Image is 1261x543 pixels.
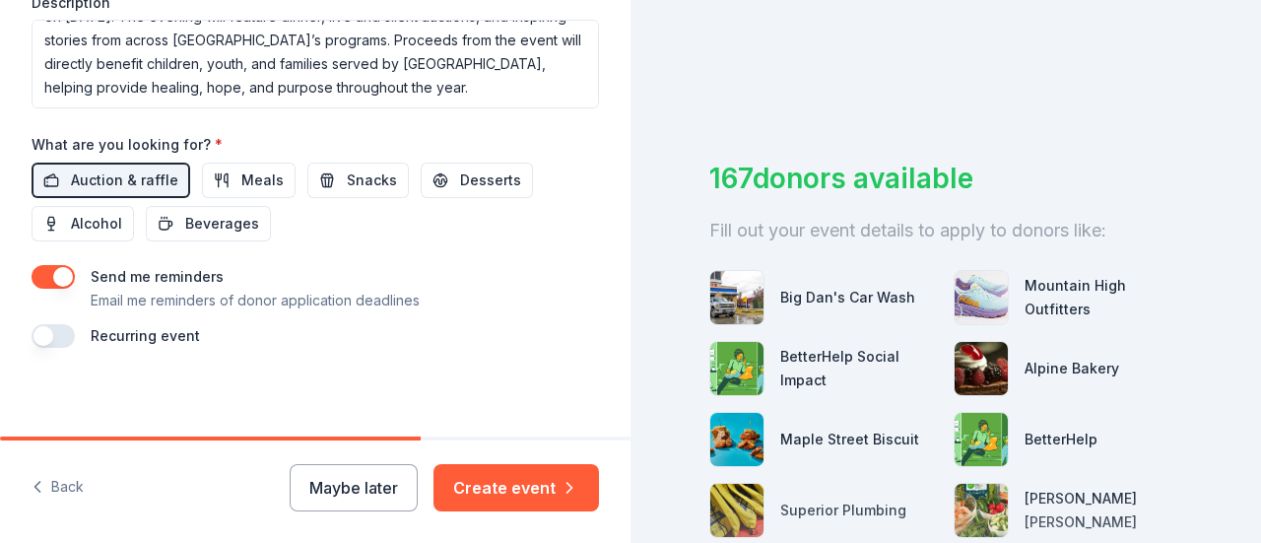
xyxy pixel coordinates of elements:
div: Mountain High Outfitters [1025,274,1182,321]
img: photo for Mountain High Outfitters [955,271,1008,324]
span: Desserts [460,169,521,192]
button: Desserts [421,163,533,198]
img: photo for Big Dan's Car Wash [710,271,763,324]
img: photo for BetterHelp [955,413,1008,466]
span: Alcohol [71,212,122,236]
button: Create event [433,464,599,511]
div: Alpine Bakery [1025,357,1119,380]
span: Auction & raffle [71,169,178,192]
label: Send me reminders [91,268,224,285]
img: photo for Maple Street Biscuit [710,413,763,466]
span: Meals [241,169,284,192]
button: Meals [202,163,296,198]
div: 167 donors available [709,158,1182,199]
div: BetterHelp Social Impact [780,345,938,392]
div: Big Dan's Car Wash [780,286,915,309]
button: Snacks [307,163,409,198]
button: Alcohol [32,206,134,241]
label: What are you looking for? [32,135,223,155]
label: Recurring event [91,327,200,344]
span: Snacks [347,169,397,192]
textarea: Christmas with Goshen is our annual holiday celebration and fundraising gala held on [DATE]. The ... [32,20,599,108]
button: Auction & raffle [32,163,190,198]
button: Back [32,467,84,509]
img: photo for Alpine Bakery [955,342,1008,395]
div: Fill out your event details to apply to donors like: [709,215,1182,246]
p: Email me reminders of donor application deadlines [91,289,420,312]
img: photo for BetterHelp Social Impact [710,342,763,395]
div: BetterHelp [1025,428,1097,451]
div: Maple Street Biscuit [780,428,919,451]
button: Beverages [146,206,271,241]
span: Beverages [185,212,259,236]
button: Maybe later [290,464,418,511]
